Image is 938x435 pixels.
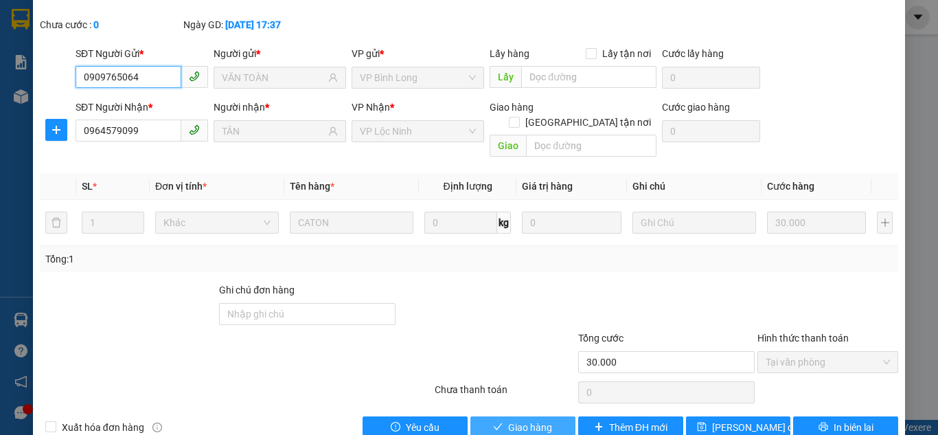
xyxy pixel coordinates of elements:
[93,19,99,30] b: 0
[360,121,476,142] span: VP Lộc Ninh
[189,71,200,82] span: phone
[490,48,529,59] span: Lấy hàng
[214,46,346,61] div: Người gửi
[767,212,866,234] input: 0
[76,100,208,115] div: SĐT Người Nhận
[597,46,656,61] span: Lấy tận nơi
[45,252,363,267] div: Tổng: 1
[497,212,511,234] span: kg
[662,120,760,142] input: Cước giao hàng
[493,422,503,433] span: check
[152,423,162,432] span: info-circle
[627,173,762,200] th: Ghi chú
[40,17,181,32] div: Chưa cước :
[767,181,814,192] span: Cước hàng
[214,100,346,115] div: Người nhận
[56,420,150,435] span: Xuất hóa đơn hàng
[712,420,843,435] span: [PERSON_NAME] chuyển hoàn
[819,422,828,433] span: printer
[328,126,338,136] span: user
[352,102,390,113] span: VP Nhận
[45,119,67,141] button: plus
[76,46,208,61] div: SĐT Người Gửi
[522,181,573,192] span: Giá trị hàng
[225,19,281,30] b: [DATE] 17:37
[45,212,67,234] button: delete
[490,66,521,88] span: Lấy
[632,212,756,234] input: Ghi Chú
[662,48,724,59] label: Cước lấy hàng
[877,212,893,234] button: plus
[594,422,604,433] span: plus
[490,102,534,113] span: Giao hàng
[406,420,439,435] span: Yêu cầu
[662,102,730,113] label: Cước giao hàng
[155,181,207,192] span: Đơn vị tính
[222,70,325,85] input: Tên người gửi
[521,66,656,88] input: Dọc đường
[757,333,849,344] label: Hình thức thanh toán
[219,285,295,295] label: Ghi chú đơn hàng
[834,420,873,435] span: In biên lai
[578,333,624,344] span: Tổng cước
[82,181,93,192] span: SL
[433,382,577,406] div: Chưa thanh toán
[697,422,707,433] span: save
[183,17,324,32] div: Ngày GD:
[352,46,484,61] div: VP gửi
[290,181,334,192] span: Tên hàng
[508,420,552,435] span: Giao hàng
[219,303,396,325] input: Ghi chú đơn hàng
[522,212,621,234] input: 0
[443,181,492,192] span: Định lượng
[328,73,338,82] span: user
[520,115,656,130] span: [GEOGRAPHIC_DATA] tận nơi
[766,352,890,372] span: Tại văn phòng
[662,67,760,89] input: Cước lấy hàng
[222,124,325,139] input: Tên người nhận
[189,124,200,135] span: phone
[609,420,667,435] span: Thêm ĐH mới
[46,124,67,135] span: plus
[526,135,656,157] input: Dọc đường
[360,67,476,88] span: VP Bình Long
[290,212,413,234] input: VD: Bàn, Ghế
[391,422,400,433] span: exclamation-circle
[163,212,271,233] span: Khác
[490,135,526,157] span: Giao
